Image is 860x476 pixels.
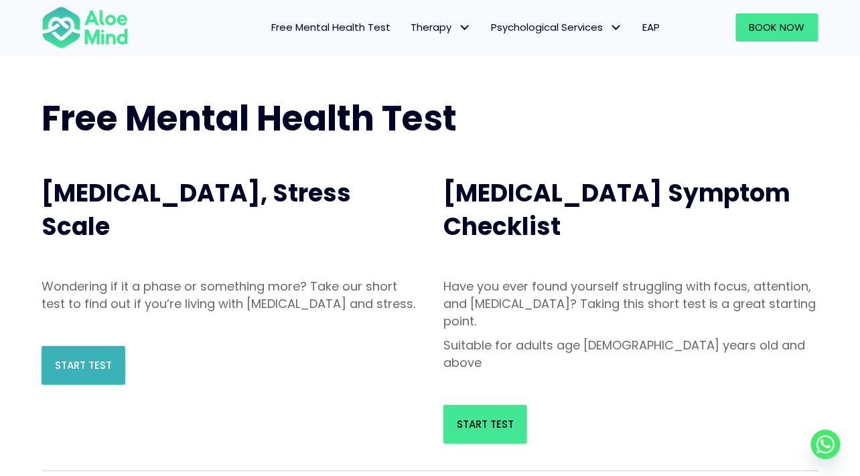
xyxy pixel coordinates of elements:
[146,13,670,42] nav: Menu
[811,430,841,459] a: Whatsapp
[42,5,129,50] img: Aloe mind Logo
[261,13,401,42] a: Free Mental Health Test
[55,358,112,372] span: Start Test
[455,18,474,37] span: Therapy: submenu
[642,20,660,34] span: EAP
[491,20,622,34] span: Psychological Services
[42,278,417,313] p: Wondering if it a phase or something more? Take our short test to find out if you’re living with ...
[443,176,791,244] span: [MEDICAL_DATA] Symptom Checklist
[42,94,457,143] span: Free Mental Health Test
[443,405,527,444] a: Start Test
[443,337,818,372] p: Suitable for adults age [DEMOGRAPHIC_DATA] years old and above
[457,417,514,431] span: Start Test
[606,18,626,37] span: Psychological Services: submenu
[632,13,670,42] a: EAP
[271,20,390,34] span: Free Mental Health Test
[42,176,351,244] span: [MEDICAL_DATA], Stress Scale
[736,13,818,42] a: Book Now
[411,20,471,34] span: Therapy
[481,13,632,42] a: Psychological ServicesPsychological Services: submenu
[749,20,805,34] span: Book Now
[401,13,481,42] a: TherapyTherapy: submenu
[42,346,125,385] a: Start Test
[443,278,818,330] p: Have you ever found yourself struggling with focus, attention, and [MEDICAL_DATA]? Taking this sh...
